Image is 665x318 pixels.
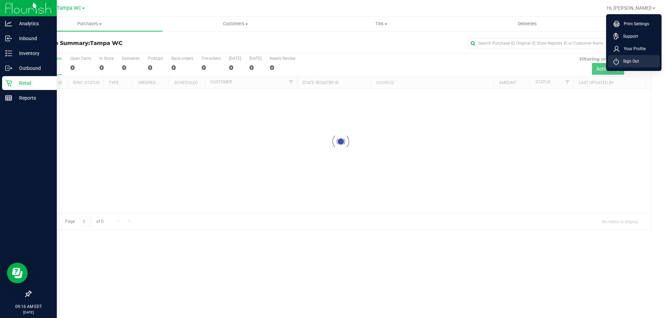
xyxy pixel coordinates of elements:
[162,17,308,31] a: Customers
[308,17,454,31] a: Tills
[619,58,639,65] span: Sign Out
[12,34,54,43] p: Inbound
[30,40,237,46] h3: Purchase Summary:
[90,40,123,46] span: Tampa WC
[12,49,54,57] p: Inventory
[468,38,606,48] input: Search Purchase ID, Original ID, State Registry ID or Customer Name...
[5,35,12,42] inline-svg: Inbound
[12,79,54,87] p: Retail
[5,50,12,57] inline-svg: Inventory
[309,21,454,27] span: Tills
[508,21,546,27] span: Deliveries
[7,263,28,283] iframe: Resource center
[57,5,81,11] span: Tampa WC
[12,19,54,28] p: Analytics
[3,303,54,310] p: 09:16 AM EDT
[613,33,657,40] a: Support
[12,94,54,102] p: Reports
[620,20,649,27] span: Print Settings
[5,94,12,101] inline-svg: Reports
[5,80,12,87] inline-svg: Retail
[12,64,54,72] p: Outbound
[17,17,162,31] a: Purchases
[163,21,308,27] span: Customers
[607,5,652,11] span: Hi, [PERSON_NAME]!
[608,55,660,67] li: Sign Out
[3,310,54,315] p: [DATE]
[17,21,162,27] span: Purchases
[5,65,12,72] inline-svg: Outbound
[620,45,646,52] span: Your Profile
[619,33,638,40] span: Support
[454,17,600,31] a: Deliveries
[5,20,12,27] inline-svg: Analytics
